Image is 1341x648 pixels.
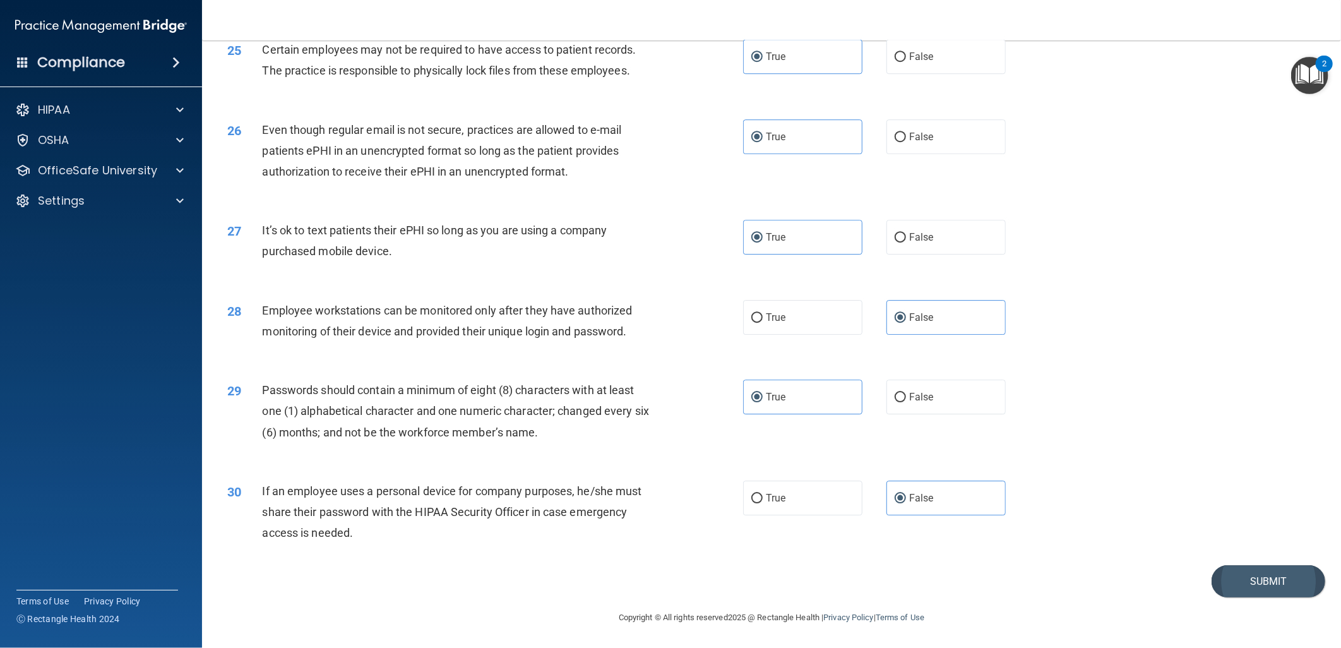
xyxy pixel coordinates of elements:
[15,163,184,178] a: OfficeSafe University
[227,484,241,500] span: 30
[227,304,241,319] span: 28
[895,494,906,503] input: False
[38,193,85,208] p: Settings
[1212,565,1325,597] button: Submit
[895,313,906,323] input: False
[909,391,934,403] span: False
[751,313,763,323] input: True
[909,131,934,143] span: False
[263,304,633,338] span: Employee workstations can be monitored only after they have authorized monitoring of their device...
[766,231,785,243] span: True
[1278,561,1326,609] iframe: Drift Widget Chat Controller
[37,54,125,71] h4: Compliance
[909,231,934,243] span: False
[263,43,636,77] span: Certain employees may not be required to have access to patient records. The practice is responsi...
[766,51,785,63] span: True
[766,492,785,504] span: True
[895,52,906,62] input: False
[263,123,622,178] span: Even though regular email is not secure, practices are allowed to e-mail patients ePHI in an unen...
[15,13,187,39] img: PMB logo
[895,133,906,142] input: False
[15,102,184,117] a: HIPAA
[766,311,785,323] span: True
[38,133,69,148] p: OSHA
[16,613,120,625] span: Ⓒ Rectangle Health 2024
[227,224,241,239] span: 27
[15,193,184,208] a: Settings
[751,494,763,503] input: True
[751,52,763,62] input: True
[1322,64,1326,80] div: 2
[38,163,157,178] p: OfficeSafe University
[909,492,934,504] span: False
[38,102,70,117] p: HIPAA
[823,613,873,622] a: Privacy Policy
[909,51,934,63] span: False
[766,131,785,143] span: True
[766,391,785,403] span: True
[227,43,241,58] span: 25
[751,133,763,142] input: True
[263,484,642,539] span: If an employee uses a personal device for company purposes, he/she must share their password with...
[227,123,241,138] span: 26
[227,383,241,399] span: 29
[15,133,184,148] a: OSHA
[876,613,924,622] a: Terms of Use
[909,311,934,323] span: False
[895,393,906,402] input: False
[84,595,141,608] a: Privacy Policy
[751,393,763,402] input: True
[541,597,1002,638] div: Copyright © All rights reserved 2025 @ Rectangle Health | |
[263,224,607,258] span: It’s ok to text patients their ePHI so long as you are using a company purchased mobile device.
[895,233,906,243] input: False
[16,595,69,608] a: Terms of Use
[1291,57,1328,94] button: Open Resource Center, 2 new notifications
[263,383,650,438] span: Passwords should contain a minimum of eight (8) characters with at least one (1) alphabetical cha...
[751,233,763,243] input: True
